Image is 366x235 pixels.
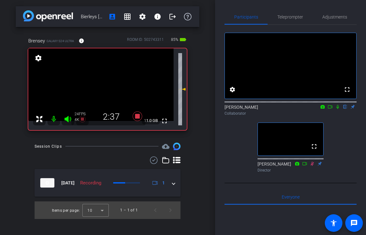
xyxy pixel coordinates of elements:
[35,169,180,197] mat-expansion-panel-header: thumb-nail[DATE]Recording1
[330,219,337,227] mat-icon: accessibility
[343,86,351,93] mat-icon: fullscreen
[35,143,62,150] div: Session Clips
[28,37,45,44] span: Brensey
[79,38,84,44] mat-icon: info
[341,104,349,109] mat-icon: flip
[120,207,138,213] div: 1 – 1 of 1
[258,161,324,173] div: [PERSON_NAME]
[258,167,324,173] div: Director
[75,112,90,117] div: 24
[34,54,43,62] mat-icon: settings
[162,180,165,186] span: 1
[154,13,161,20] mat-icon: info
[282,195,300,199] span: Everyone
[47,39,74,43] span: Galaxy S24 Ultra
[161,117,168,125] mat-icon: fullscreen
[162,143,169,150] mat-icon: cloud_upload
[225,111,357,116] div: Collaborator
[162,143,169,150] span: Destinations for your clips
[61,180,75,186] span: [DATE]
[225,104,357,116] div: [PERSON_NAME]
[124,13,131,20] mat-icon: grid_on
[310,143,318,150] mat-icon: fullscreen
[23,10,73,21] img: app-logo
[170,35,179,45] span: 85%
[179,36,187,43] mat-icon: battery_std
[142,117,160,124] span: 11.0 GB
[127,37,164,46] div: ROOM ID: 502743311
[139,13,146,20] mat-icon: settings
[173,143,180,150] img: Session clips
[75,117,90,122] div: 4K
[163,203,178,218] button: Next page
[40,178,54,188] img: thumb-nail
[108,13,116,20] mat-icon: account_box
[234,15,258,19] span: Participants
[169,13,176,20] mat-icon: logout
[277,15,303,19] span: Teleprompter
[52,207,80,214] div: Items per page:
[79,112,86,116] span: FPS
[229,86,236,93] mat-icon: settings
[77,179,104,187] div: Recording
[81,10,105,23] span: Bierleys [DATE] 11:30am
[322,15,347,19] span: Adjustments
[90,112,132,122] div: 2:37
[350,219,358,227] mat-icon: message
[178,85,186,93] mat-icon: 0 dB
[148,203,163,218] button: Previous page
